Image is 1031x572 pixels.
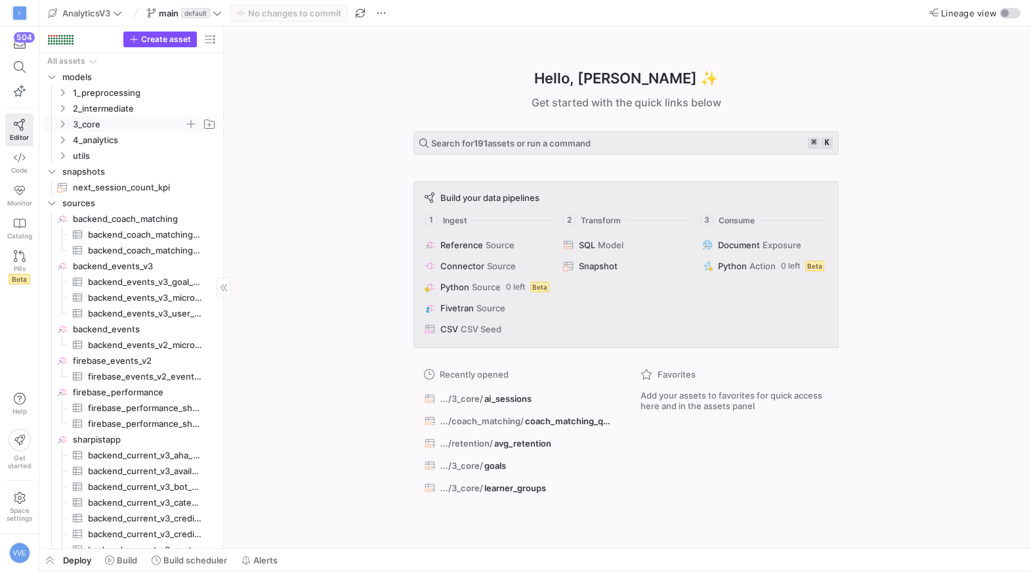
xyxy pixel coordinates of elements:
[253,555,278,565] span: Alerts
[5,539,33,567] button: VVE
[45,305,218,321] a: backend_events_v3_user_events​​​​​​​​​
[658,369,696,380] span: Favorites
[73,259,216,274] span: backend_events_v3​​​​​​​​
[99,549,143,571] button: Build
[5,486,33,528] a: Spacesettings
[506,282,525,292] span: 0 left
[45,447,218,463] div: Press SPACE to select this row.
[181,8,210,18] span: default
[45,526,218,542] a: backend_current_v3_credit_transactions​​​​​​​​​
[808,137,820,149] kbd: ⌘
[63,555,91,565] span: Deploy
[440,282,469,292] span: Python
[440,460,483,471] span: .../3_core/
[45,431,218,447] a: sharpistapp​​​​​​​​
[486,240,515,250] span: Source
[45,353,218,368] div: Press SPACE to select this row.
[45,447,218,463] a: backend_current_v3_aha_moments​​​​​​​​​
[45,69,218,85] div: Press SPACE to select this row.
[45,148,218,164] div: Press SPACE to select this row.
[440,261,484,271] span: Connector
[5,32,33,55] button: 504
[530,282,549,292] span: Beta
[45,100,218,116] div: Press SPACE to select this row.
[73,211,216,227] span: backend_coach_matching​​​​​​​​
[9,274,30,284] span: Beta
[45,5,125,22] button: AnalyticsV3
[88,479,203,495] span: backend_current_v3_bot_conversations​​​​​​​​​
[494,438,551,449] span: avg_retention
[440,393,483,404] span: .../3_core/
[45,542,218,558] div: Press SPACE to select this row.
[45,416,218,431] div: Press SPACE to select this row.
[45,431,218,447] div: Press SPACE to select this row.
[73,322,216,337] span: backend_events​​​​​​​​
[45,384,218,400] div: Press SPACE to select this row.
[5,387,33,421] button: Help
[45,416,218,431] a: firebase_performance_sharpistApp_IOS​​​​​​​​​
[45,463,218,479] a: backend_current_v3_availabilities​​​​​​​​​
[14,32,35,43] div: 504
[123,32,197,47] button: Create asset
[45,274,218,290] a: backend_events_v3_goal_events​​​​​​​​​
[45,85,218,100] div: Press SPACE to select this row.
[440,240,483,250] span: Reference
[7,506,32,522] span: Space settings
[13,7,26,20] div: S
[45,227,218,242] div: Press SPACE to select this row.
[421,390,614,407] button: .../3_core/ai_sessions
[749,261,776,271] span: Action
[45,510,218,526] a: backend_current_v3_credit_accounts​​​​​​​​​
[45,400,218,416] a: firebase_performance_sharpist_mobile_ANDROID​​​​​​​​​
[7,232,32,240] span: Catalog
[421,435,614,452] button: .../retention/avg_retention
[422,300,553,316] button: FivetranSource
[45,211,218,227] div: Press SPACE to select this row.
[45,368,218,384] a: firebase_events_v2_events_all​​​​​​​​​
[440,416,524,426] span: .../coach_matching/
[45,463,218,479] div: Press SPACE to select this row.
[641,390,828,411] span: Add your assets to favorites for quick access here and in the assets panel
[484,393,532,404] span: ai_sessions
[88,369,203,384] span: firebase_events_v2_events_all​​​​​​​​​
[45,321,218,337] div: Press SPACE to select this row.
[45,510,218,526] div: Press SPACE to select this row.
[45,337,218,353] div: Press SPACE to select this row.
[413,131,839,155] button: Search for191assets or run a command⌘k
[11,407,28,415] span: Help
[11,166,28,174] span: Code
[8,454,31,470] span: Get started
[45,227,218,242] a: backend_coach_matching_matching_proposals_v2​​​​​​​​​
[88,416,203,431] span: firebase_performance_sharpistApp_IOS​​​​​​​​​
[422,279,553,295] button: PythonSource0 leftBeta
[163,555,227,565] span: Build scheduler
[88,275,203,290] span: backend_events_v3_goal_events​​​​​​​​​
[45,337,218,353] a: backend_events_v2_microtaskassignments_status​​​​​​​​​
[700,258,830,274] button: PythonAction0 leftBeta
[440,324,458,334] span: CSV
[45,274,218,290] div: Press SPACE to select this row.
[10,133,29,141] span: Editor
[73,385,216,400] span: firebase_performance​​​​​​​​
[421,412,614,429] button: .../coach_matching/coach_matching_quality
[5,146,33,179] a: Code
[88,338,203,353] span: backend_events_v2_microtaskassignments_status​​​​​​​​​
[5,245,33,290] a: PRsBeta
[5,2,33,24] a: S
[440,483,483,493] span: .../3_core/
[117,555,137,565] span: Build
[440,192,539,203] span: Build your data pipelines
[763,240,801,250] span: Exposure
[941,8,997,18] span: Lineage view
[88,243,203,258] span: backend_coach_matching_matching_proposals​​​​​​​​​
[62,8,110,18] span: AnalyticsV3
[45,290,218,305] div: Press SPACE to select this row.
[472,282,501,292] span: Source
[421,479,614,496] button: .../3_core/learner_groups
[422,321,553,337] button: CSVCSV Seed
[88,495,203,510] span: backend_current_v3_categories​​​​​​​​​
[73,101,216,116] span: 2_intermediate
[45,242,218,258] a: backend_coach_matching_matching_proposals​​​​​​​​​
[484,460,506,471] span: goals
[45,305,218,321] div: Press SPACE to select this row.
